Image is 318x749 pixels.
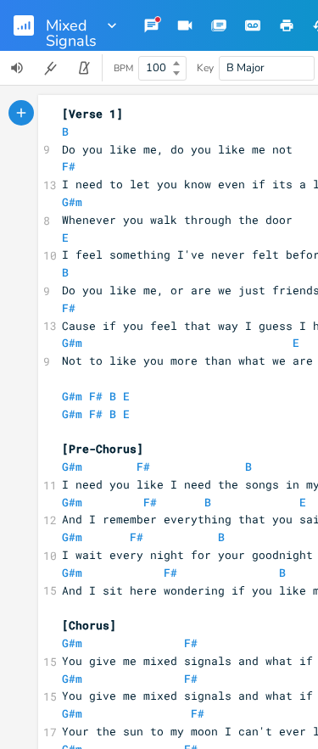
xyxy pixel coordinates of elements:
span: E [123,388,130,404]
span: E [299,495,306,510]
span: B [62,265,69,280]
span: G#m [62,406,82,422]
span: B [218,529,225,545]
span: E [123,406,130,422]
span: F# [184,635,198,651]
span: Do you like me, do you like me not [62,142,293,157]
span: B [245,459,252,474]
span: B [204,495,211,510]
span: G#m [62,706,82,721]
span: G#m [62,565,82,580]
span: G#m [62,529,82,545]
span: Not to like you more than what we are [62,353,313,368]
span: G#m [62,194,82,210]
span: F# [137,459,150,474]
span: F# [191,706,204,721]
span: F# [89,388,103,404]
span: [Chorus] [62,618,116,633]
span: F# [130,529,143,545]
span: F# [164,565,177,580]
span: E [62,230,69,245]
div: Key [197,63,214,73]
span: E [293,335,299,350]
span: [Pre-Chorus] [62,441,143,456]
span: F# [62,159,75,174]
span: [Verse 1] [62,106,123,121]
span: F# [89,406,103,422]
span: G#m [62,495,82,510]
span: B [109,388,116,404]
span: B [109,406,116,422]
span: G#m [62,388,82,404]
span: G#m [62,459,82,474]
span: B [279,565,286,580]
span: G#m [62,335,82,350]
span: G#m [62,635,82,651]
span: F# [184,671,198,686]
span: Whenever you walk through the door [62,212,293,227]
div: BPM [114,64,133,73]
span: Mixed Signals [46,18,97,33]
span: B [62,124,69,139]
span: G#m [62,671,82,686]
span: B Major [226,60,265,75]
span: F# [143,495,157,510]
span: F# [62,300,75,316]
